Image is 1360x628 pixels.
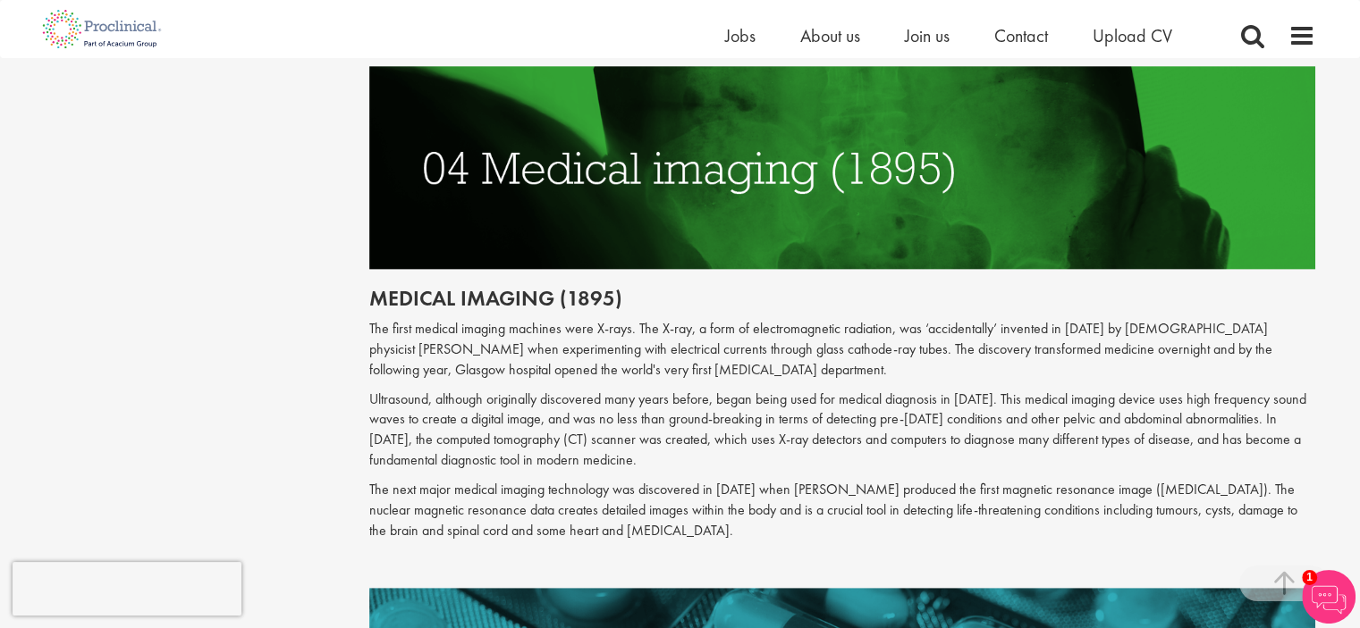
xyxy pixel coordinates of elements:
[369,389,1315,471] p: Ultrasound, although originally discovered many years before, began being used for medical diagno...
[1302,570,1317,585] span: 1
[1093,24,1172,47] a: Upload CV
[905,24,950,47] a: Join us
[13,562,241,615] iframe: reCAPTCHA
[725,24,756,47] a: Jobs
[369,480,1315,541] p: The next major medical imaging technology was discovered in [DATE] when [PERSON_NAME] produced th...
[369,319,1315,381] p: The first medical imaging machines were X-rays. The X-ray, a form of electromagnetic radiation, w...
[1302,570,1356,624] img: Chatbot
[800,24,860,47] a: About us
[369,287,1315,310] h2: Medical imaging (1895)
[994,24,1048,47] a: Contact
